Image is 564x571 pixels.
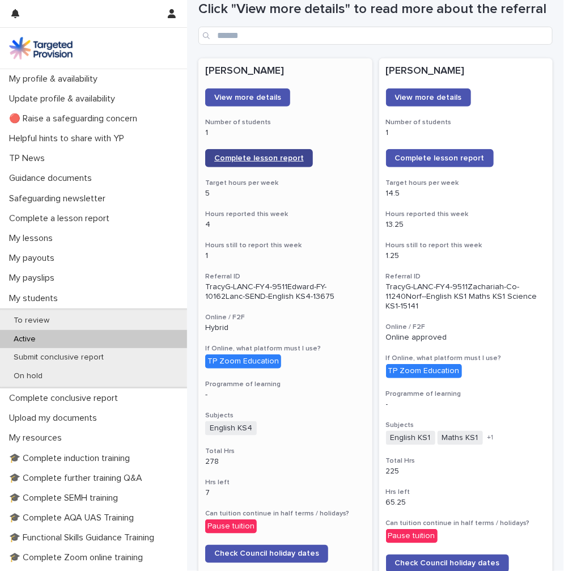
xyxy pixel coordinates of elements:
[386,498,546,507] p: 65.25
[5,233,62,244] p: My lessons
[5,173,101,184] p: Guidance documents
[205,344,366,353] h3: If Online, what platform must I use?
[5,433,71,443] p: My resources
[386,128,546,138] p: 1
[386,210,546,219] h3: Hours reported this week
[5,74,107,84] p: My profile & availability
[205,272,366,281] h3: Referral ID
[386,118,546,127] h3: Number of students
[5,513,143,523] p: 🎓 Complete AQA UAS Training
[205,411,366,420] h3: Subjects
[386,431,435,445] span: English KS1
[205,380,366,389] h3: Programme of learning
[386,456,546,466] h3: Total Hrs
[205,323,366,333] p: Hybrid
[214,154,304,162] span: Complete lesson report
[487,434,494,441] span: + 1
[386,282,546,311] p: TracyG-LANC-FY4-9511Zachariah-Co-11240Norf--English KS1 Maths KS1 Science KS1-15141
[386,251,546,261] p: 1.25
[386,519,546,528] h3: Can tuition continue in half terms / holidays?
[5,153,54,164] p: TP News
[198,1,553,18] h1: Click "View more details" to read more about the referral
[5,335,45,344] p: Active
[5,133,133,144] p: Helpful hints to share with YP
[386,272,546,281] h3: Referral ID
[205,421,257,435] span: English KS4
[5,94,124,104] p: Update profile & availability
[205,545,328,563] a: Check Council holiday dates
[205,478,366,487] h3: Hrs left
[395,560,500,568] span: Check Council holiday dates
[395,154,485,162] span: Complete lesson report
[205,519,257,534] div: Pause tuition
[5,213,118,224] p: Complete a lesson report
[205,282,366,302] p: TracyG-LANC-FY4-9511Edward-FY-10162Lanc-SEND-English KS4-13675
[5,532,163,543] p: 🎓 Functional Skills Guidance Training
[5,393,127,404] p: Complete conclusive report
[205,251,366,261] p: 1
[5,552,152,563] p: 🎓 Complete Zoom online training
[386,488,546,497] h3: Hrs left
[386,220,546,230] p: 13.25
[386,88,471,107] a: View more details
[205,509,366,518] h3: Can tuition continue in half terms / holidays?
[5,473,151,484] p: 🎓 Complete further training Q&A
[205,313,366,322] h3: Online / F2F
[5,293,67,304] p: My students
[9,37,73,60] img: M5nRWzHhSzIhMunXDL62
[5,253,63,264] p: My payouts
[5,316,58,325] p: To review
[386,65,546,78] p: [PERSON_NAME]
[5,453,139,464] p: 🎓 Complete induction training
[205,457,366,467] p: 278
[5,371,52,381] p: On hold
[386,149,494,167] a: Complete lesson report
[205,447,366,456] h3: Total Hrs
[386,333,546,342] p: Online approved
[205,149,313,167] a: Complete lesson report
[205,118,366,127] h3: Number of students
[386,400,546,409] p: -
[386,364,462,378] div: TP Zoom Education
[5,353,113,362] p: Submit conclusive report
[386,421,546,430] h3: Subjects
[5,113,146,124] p: 🔴 Raise a safeguarding concern
[205,128,366,138] p: 1
[438,431,483,445] span: Maths KS1
[386,189,546,198] p: 14.5
[214,550,319,558] span: Check Council holiday dates
[5,493,127,504] p: 🎓 Complete SEMH training
[205,354,281,369] div: TP Zoom Education
[386,241,546,250] h3: Hours still to report this week
[386,390,546,399] h3: Programme of learning
[5,413,106,424] p: Upload my documents
[386,354,546,363] h3: If Online, what platform must I use?
[198,27,553,45] input: Search
[205,210,366,219] h3: Hours reported this week
[214,94,281,101] span: View more details
[5,273,63,284] p: My payslips
[205,189,366,198] p: 5
[386,467,546,476] p: 225
[386,529,438,543] div: Pause tuition
[386,323,546,332] h3: Online / F2F
[205,179,366,188] h3: Target hours per week
[205,88,290,107] a: View more details
[205,241,366,250] h3: Hours still to report this week
[5,193,115,204] p: Safeguarding newsletter
[395,94,462,101] span: View more details
[205,488,366,498] p: 7
[205,220,366,230] p: 4
[205,390,366,400] p: -
[386,179,546,188] h3: Target hours per week
[205,65,366,78] p: [PERSON_NAME]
